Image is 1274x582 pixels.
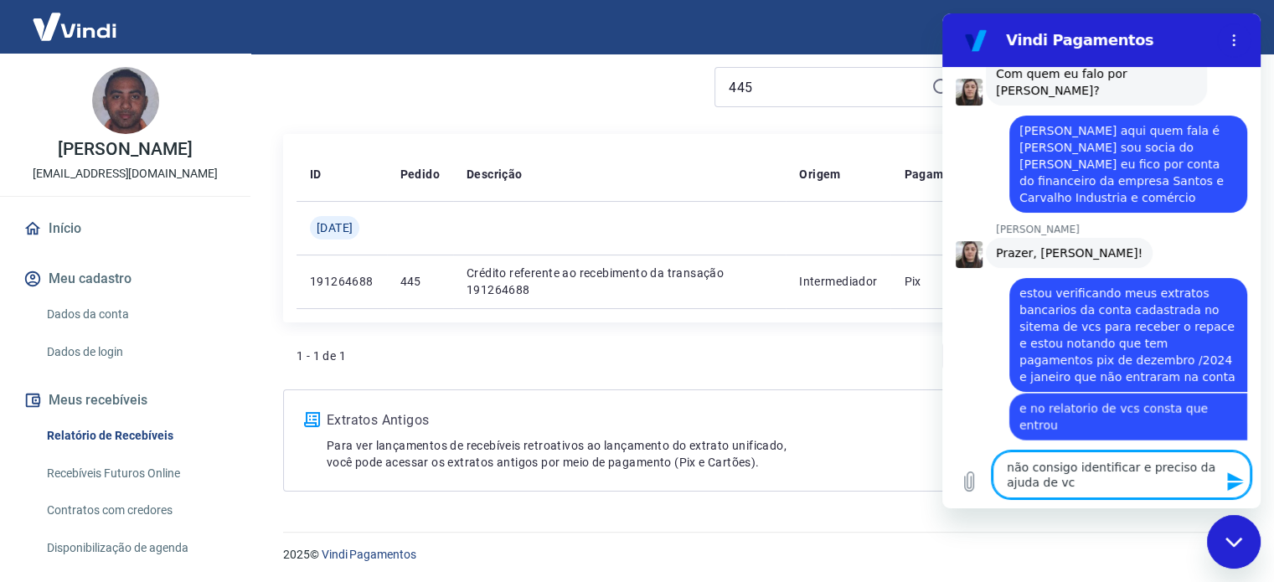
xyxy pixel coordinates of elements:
[904,166,969,183] p: Pagamento
[467,265,772,298] p: Crédito referente ao recebimento da transação 191264688
[33,165,218,183] p: [EMAIL_ADDRESS][DOMAIN_NAME]
[40,297,230,332] a: Dados da conta
[327,410,1050,430] p: Extratos Antigos
[729,75,925,100] input: Busque pelo número do pedido
[1207,515,1261,569] iframe: Botão para abrir a janela de mensagens, conversa em andamento
[40,456,230,491] a: Recebíveis Futuros Online
[58,141,192,158] p: [PERSON_NAME]
[942,13,1261,508] iframe: Janela de mensagens
[297,348,346,364] p: 1 - 1 de 1
[400,273,440,290] p: 445
[400,166,440,183] p: Pedido
[92,67,159,134] img: b364baf0-585a-4717-963f-4c6cdffdd737.jpeg
[799,273,877,290] p: Intermediador
[20,210,230,247] a: Início
[40,335,230,369] a: Dados de login
[310,273,374,290] p: 191264688
[20,260,230,297] button: Meu cadastro
[310,166,322,183] p: ID
[20,382,230,419] button: Meus recebíveis
[904,273,969,290] p: Pix
[40,531,230,565] a: Disponibilização de agenda
[799,166,840,183] p: Origem
[317,219,353,236] span: [DATE]
[1194,12,1254,43] button: Sair
[327,437,1050,471] p: Para ver lançamentos de recebíveis retroativos ao lançamento do extrato unificado, você pode aces...
[467,166,523,183] p: Descrição
[20,1,129,52] img: Vindi
[322,548,416,561] a: Vindi Pagamentos
[304,412,320,427] img: ícone
[40,419,230,453] a: Relatório de Recebíveis
[936,336,1220,376] ul: Pagination
[283,546,1234,564] p: 2025 ©
[40,493,230,528] a: Contratos com credores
